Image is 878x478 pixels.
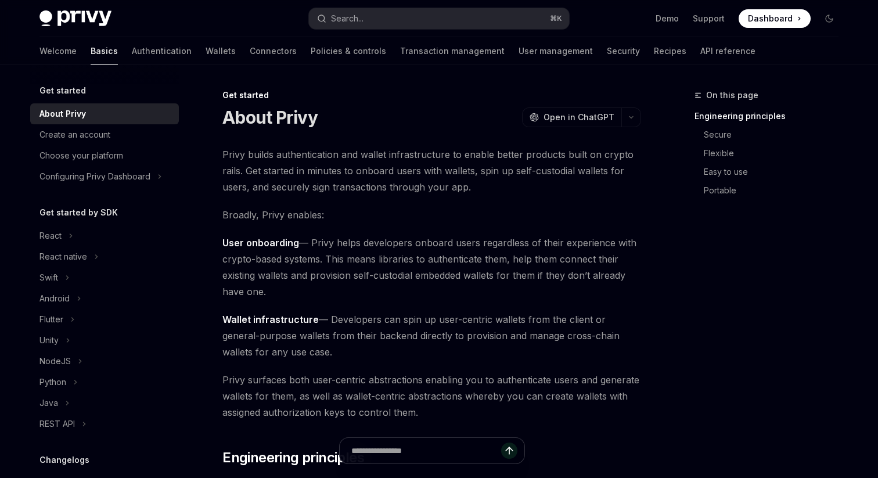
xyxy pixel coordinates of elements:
button: Open in ChatGPT [522,107,621,127]
div: Create an account [39,128,110,142]
button: Toggle dark mode [820,9,839,28]
a: Security [607,37,640,65]
a: Portable [704,181,848,200]
button: Search...⌘K [309,8,569,29]
div: Unity [39,333,59,347]
a: Wallets [206,37,236,65]
span: Privy surfaces both user-centric abstractions enabling you to authenticate users and generate wal... [222,372,641,421]
div: Configuring Privy Dashboard [39,170,150,184]
a: Basics [91,37,118,65]
div: React native [39,250,87,264]
a: Choose your platform [30,145,179,166]
div: NodeJS [39,354,71,368]
button: Send message [501,443,517,459]
img: dark logo [39,10,111,27]
strong: Wallet infrastructure [222,314,319,325]
span: Broadly, Privy enables: [222,207,641,223]
a: Connectors [250,37,297,65]
a: Support [693,13,725,24]
a: API reference [700,37,755,65]
a: Demo [656,13,679,24]
div: Python [39,375,66,389]
div: React [39,229,62,243]
a: Create an account [30,124,179,145]
div: Swift [39,271,58,285]
a: Recipes [654,37,686,65]
span: On this page [706,88,758,102]
span: Privy builds authentication and wallet infrastructure to enable better products built on crypto r... [222,146,641,195]
div: Choose your platform [39,149,123,163]
div: Search... [331,12,364,26]
h5: Get started [39,84,86,98]
a: User management [519,37,593,65]
div: Android [39,292,70,306]
span: Dashboard [748,13,793,24]
div: Flutter [39,312,63,326]
h5: Get started by SDK [39,206,118,220]
a: Dashboard [739,9,811,28]
div: Get started [222,89,641,101]
h5: Changelogs [39,453,89,467]
span: Open in ChatGPT [544,112,614,123]
a: Welcome [39,37,77,65]
div: Java [39,396,58,410]
strong: User onboarding [222,237,299,249]
a: About Privy [30,103,179,124]
a: Secure [704,125,848,144]
span: — Privy helps developers onboard users regardless of their experience with crypto-based systems. ... [222,235,641,300]
h1: About Privy [222,107,318,128]
a: Flexible [704,144,848,163]
span: ⌘ K [550,14,562,23]
a: Easy to use [704,163,848,181]
a: Authentication [132,37,192,65]
span: — Developers can spin up user-centric wallets from the client or general-purpose wallets from the... [222,311,641,360]
a: Policies & controls [311,37,386,65]
a: Engineering principles [695,107,848,125]
div: About Privy [39,107,86,121]
a: Transaction management [400,37,505,65]
div: REST API [39,417,75,431]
